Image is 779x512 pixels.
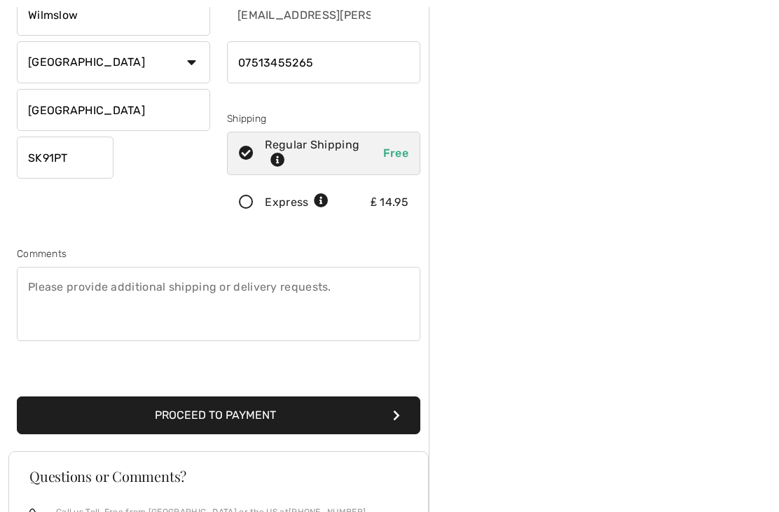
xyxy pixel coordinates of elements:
[265,194,329,211] div: Express
[17,89,210,131] input: State/Province
[265,137,373,170] div: Regular Shipping
[371,194,408,211] div: ₤ 14.95
[17,396,420,434] button: Proceed to Payment
[17,137,113,179] input: Zip/Postal Code
[383,146,408,160] span: Free
[17,247,420,261] div: Comments
[227,111,420,126] div: Shipping
[227,41,420,83] input: Mobile
[29,469,408,483] h3: Questions or Comments?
